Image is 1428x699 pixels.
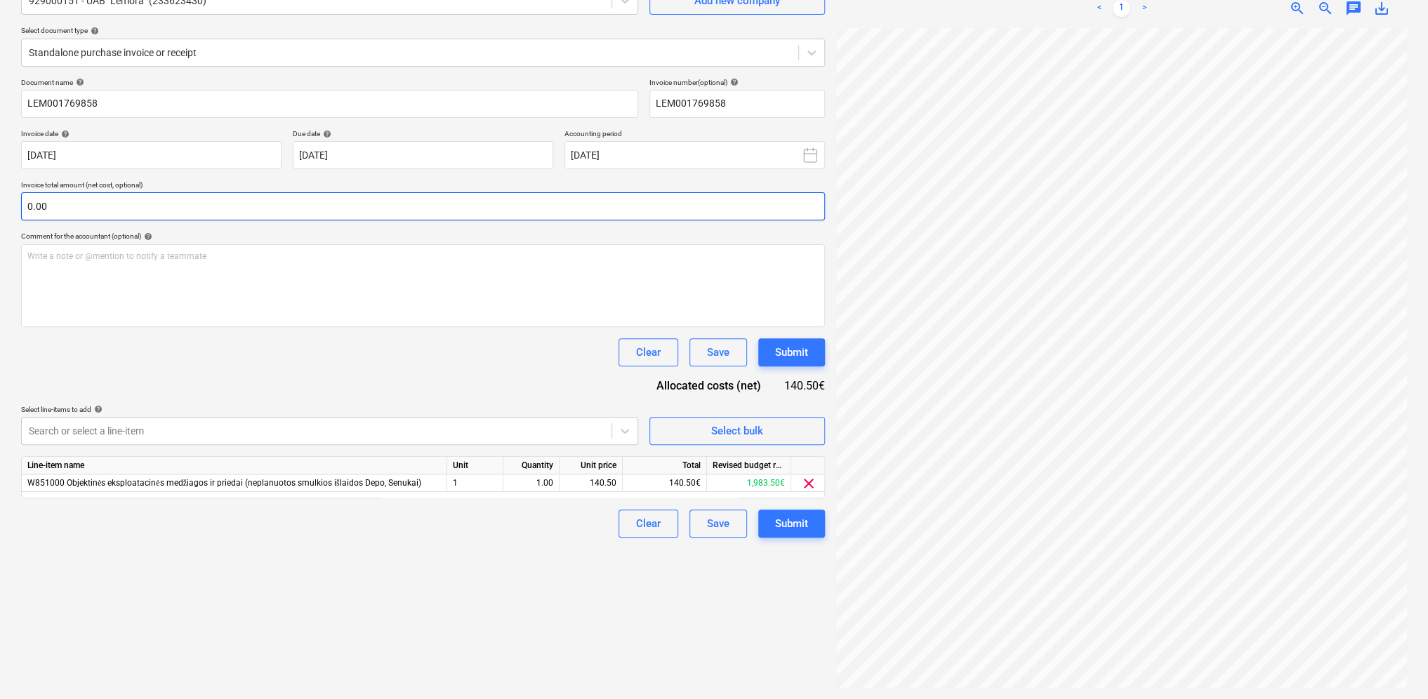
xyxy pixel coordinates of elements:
button: Save [689,510,747,538]
div: Clear [636,343,661,361]
p: Invoice total amount (net cost, optional) [21,180,825,192]
div: 140.50€ [784,378,825,394]
div: Invoice date [21,129,282,138]
div: Save [707,343,729,361]
span: help [91,405,103,413]
span: W851000 Objektinės eksploatacinės medžiagos ir priedai (neplanuotos smulkios išlaidos Depo, Senukai) [27,478,421,488]
p: Accounting period [564,129,825,141]
div: Due date [293,129,553,138]
span: clear [800,475,817,492]
div: Revised budget remaining [707,457,791,474]
div: 1,983.50€ [707,474,791,492]
button: Submit [758,338,825,366]
div: 1.00 [509,474,553,492]
input: Document name [21,90,638,118]
button: Select bulk [649,417,825,445]
div: Unit [447,457,503,474]
div: 140.50 [565,474,616,492]
span: help [58,130,70,138]
div: Invoice number (optional) [649,78,825,87]
button: [DATE] [564,141,825,169]
input: Invoice total amount (net cost, optional) [21,192,825,220]
input: Invoice date not specified [21,141,282,169]
button: Save [689,338,747,366]
button: Clear [619,510,678,538]
span: help [320,130,331,138]
div: Select line-items to add [21,405,638,414]
div: Line-item name [22,457,447,474]
div: Allocated costs (net) [642,378,784,394]
div: Select document type [21,26,825,35]
div: 140.50€ [623,474,707,492]
iframe: Chat Widget [1358,632,1428,699]
div: Comment for the accountant (optional) [21,232,825,241]
input: Invoice number [649,90,825,118]
div: Unit price [560,457,623,474]
button: Submit [758,510,825,538]
span: help [141,232,152,241]
span: help [727,78,739,86]
div: Submit [775,514,808,533]
div: Total [623,457,707,474]
div: Select bulk [711,422,763,440]
div: Submit [775,343,808,361]
div: Document name [21,78,638,87]
div: 1 [447,474,503,492]
button: Clear [619,338,678,366]
span: help [73,78,84,86]
div: Save [707,514,729,533]
input: Due date not specified [293,141,553,169]
div: Clear [636,514,661,533]
span: help [88,27,99,35]
div: Quantity [503,457,560,474]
